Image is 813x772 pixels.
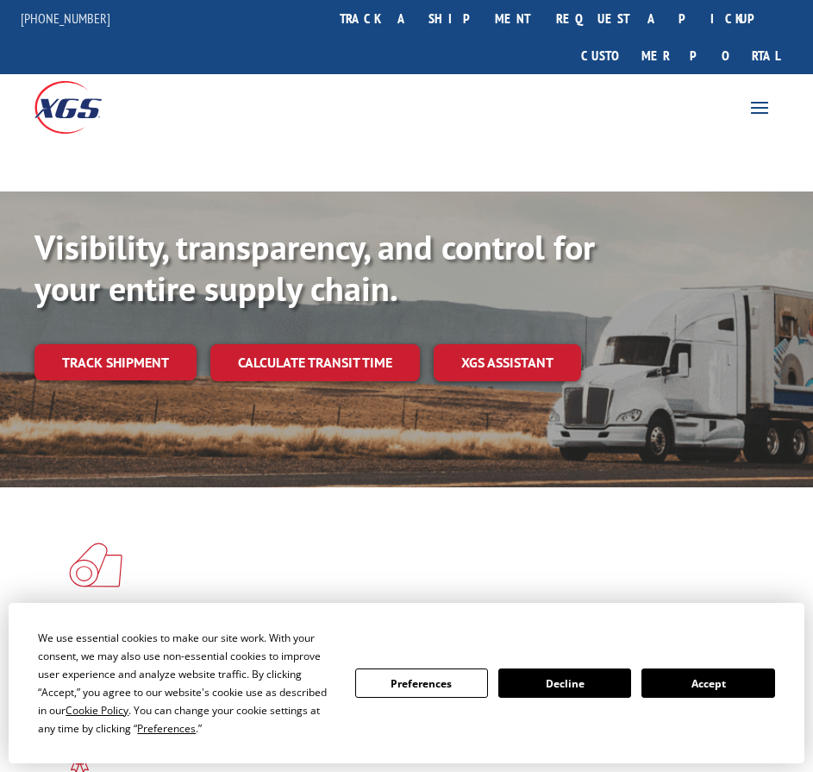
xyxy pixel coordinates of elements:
a: Customer Portal [568,37,792,74]
b: Visibility, transparency, and control for your entire supply chain. [34,224,595,311]
h1: Flooring Logistics Solutions [69,601,731,631]
span: Cookie Policy [66,703,128,718]
button: Decline [498,668,631,698]
a: XGS ASSISTANT [434,344,581,381]
div: Cookie Consent Prompt [9,603,804,763]
button: Preferences [355,668,488,698]
div: We use essential cookies to make our site work. With your consent, we may also use non-essential ... [38,629,334,737]
img: xgs-icon-total-supply-chain-intelligence-red [69,543,122,587]
span: Preferences [137,721,196,736]
a: [PHONE_NUMBER] [21,9,110,27]
a: Track shipment [34,344,197,380]
button: Accept [641,668,774,698]
a: Calculate transit time [210,344,420,381]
